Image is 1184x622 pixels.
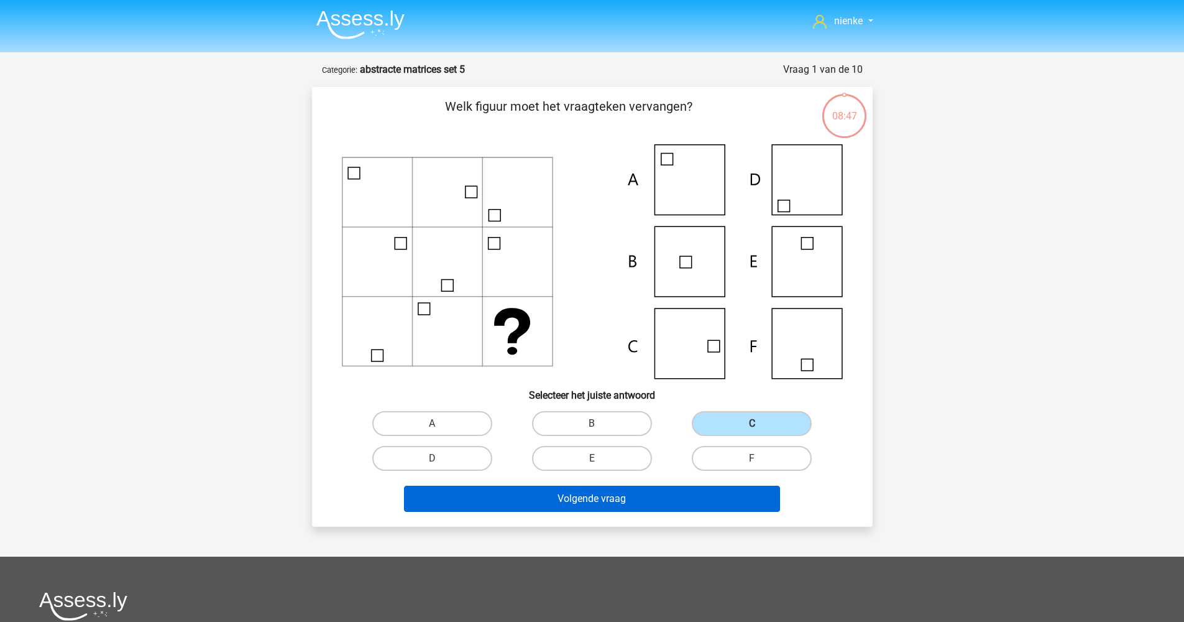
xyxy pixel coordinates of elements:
[332,379,853,401] h6: Selecteer het juiste antwoord
[332,97,806,134] p: Welk figuur moet het vraagteken vervangen?
[783,62,863,77] div: Vraag 1 van de 10
[821,93,868,124] div: 08:47
[692,446,812,471] label: F
[322,65,357,75] small: Categorie:
[39,592,127,621] img: Assessly logo
[372,411,492,436] label: A
[532,411,652,436] label: B
[834,15,863,27] span: nienke
[316,10,405,39] img: Assessly
[808,14,878,29] a: nienke
[360,63,465,75] strong: abstracte matrices set 5
[532,446,652,471] label: E
[372,446,492,471] label: D
[692,411,812,436] label: C
[404,486,780,512] button: Volgende vraag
